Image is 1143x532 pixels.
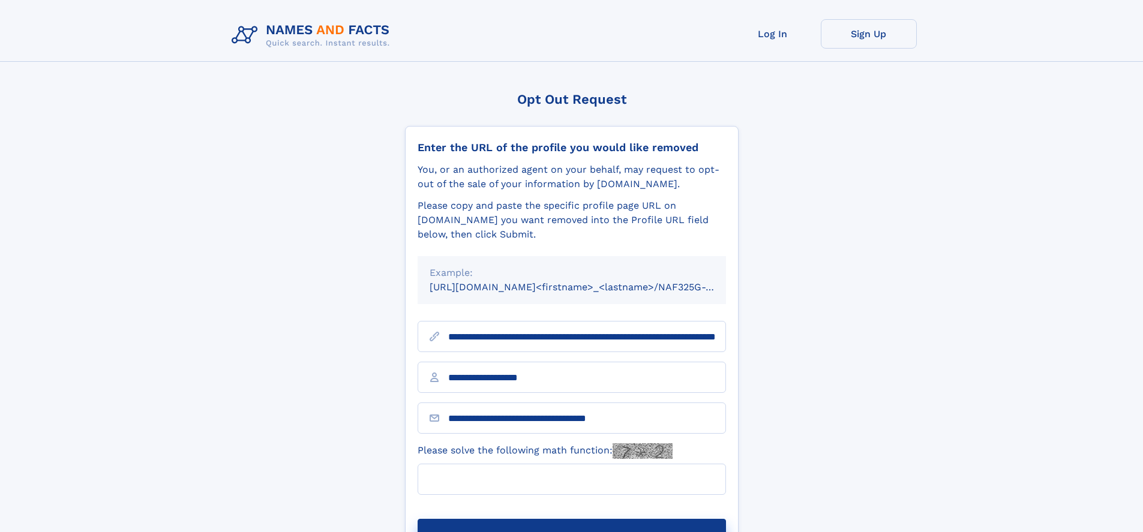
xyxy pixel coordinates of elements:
[821,19,917,49] a: Sign Up
[430,266,714,280] div: Example:
[418,163,726,191] div: You, or an authorized agent on your behalf, may request to opt-out of the sale of your informatio...
[405,92,739,107] div: Opt Out Request
[725,19,821,49] a: Log In
[430,281,749,293] small: [URL][DOMAIN_NAME]<firstname>_<lastname>/NAF325G-xxxxxxxx
[418,141,726,154] div: Enter the URL of the profile you would like removed
[418,199,726,242] div: Please copy and paste the specific profile page URL on [DOMAIN_NAME] you want removed into the Pr...
[227,19,400,52] img: Logo Names and Facts
[418,443,673,459] label: Please solve the following math function:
